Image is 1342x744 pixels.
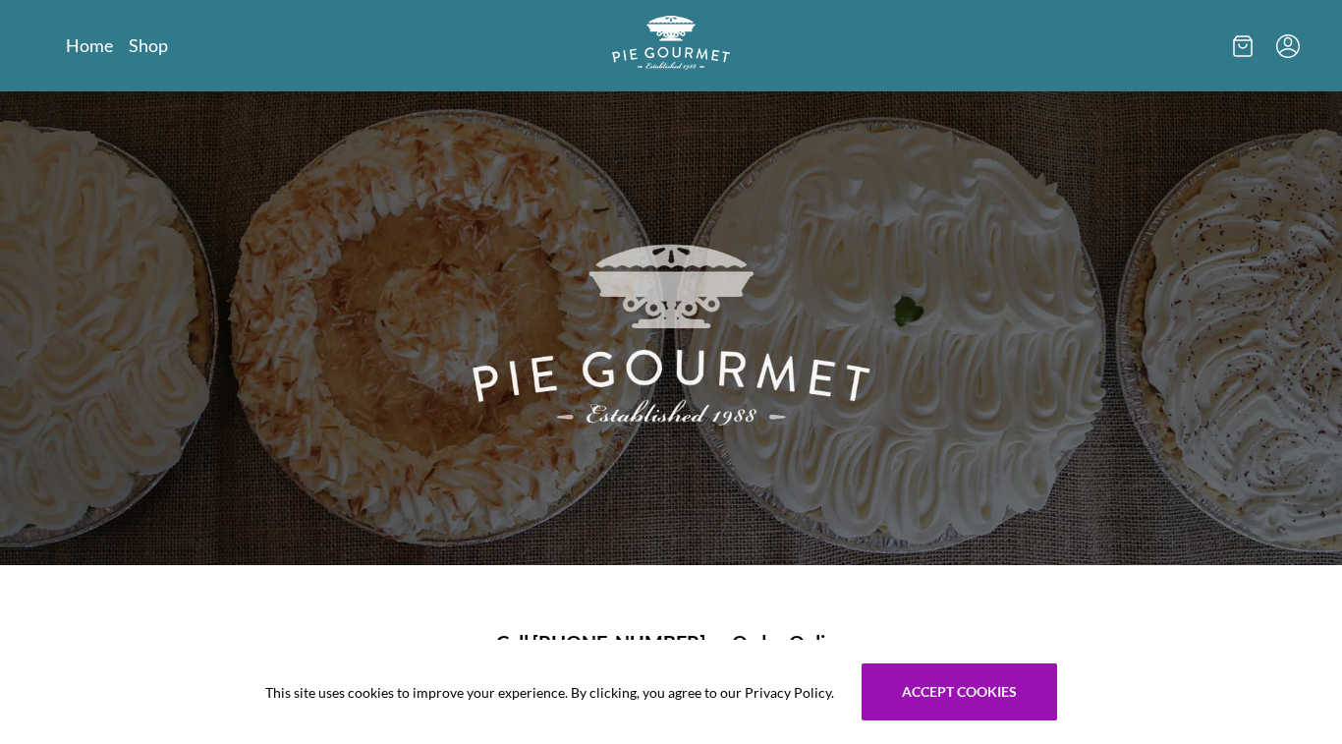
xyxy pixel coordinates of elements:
[89,628,1253,658] h1: Call [PHONE_NUMBER] or Order Online
[129,33,168,57] a: Shop
[862,663,1057,720] button: Accept cookies
[612,16,730,76] a: Logo
[612,16,730,70] img: logo
[265,682,834,703] span: This site uses cookies to improve your experience. By clicking, you agree to our Privacy Policy.
[1276,34,1300,58] button: Menu
[66,33,113,57] a: Home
